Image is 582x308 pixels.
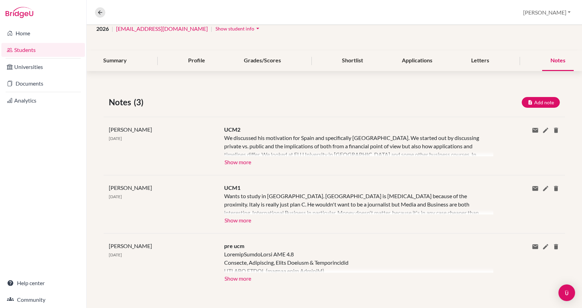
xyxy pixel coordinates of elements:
div: We discussed his motivation for Spain and specifically [GEOGRAPHIC_DATA]. We started out by discu... [224,134,483,156]
button: Show more [224,156,252,167]
div: Wants to study in [GEOGRAPHIC_DATA]. [GEOGRAPHIC_DATA] is [MEDICAL_DATA] because of the proximity... [224,192,483,214]
a: Documents [1,77,85,90]
button: Show student infoarrow_drop_down [215,23,262,34]
a: Home [1,26,85,40]
button: Show more [224,273,252,283]
span: [DATE] [109,194,122,199]
img: Bridge-U [6,7,33,18]
span: [PERSON_NAME] [109,243,152,249]
span: pre ucm [224,243,244,249]
div: Applications [394,51,441,71]
a: Help center [1,276,85,290]
button: [PERSON_NAME] [520,6,574,19]
span: [PERSON_NAME] [109,184,152,191]
span: UCM1 [224,184,240,191]
a: Universities [1,60,85,74]
button: Add note [522,97,560,108]
a: [EMAIL_ADDRESS][DOMAIN_NAME] [116,25,208,33]
div: Notes [542,51,574,71]
div: Open Intercom Messenger [558,284,575,301]
span: 2026 [96,25,109,33]
div: LoremipSumdoLorsi AME 4.8 Consecte, Adipiscing, Elits Doeiusm & Temporincidid UTLABO ETDOL (magna... [224,250,483,273]
span: UCM2 [224,126,240,133]
span: | [211,25,212,33]
span: Show student info [215,26,254,32]
span: [PERSON_NAME] [109,126,152,133]
div: Profile [180,51,213,71]
a: Community [1,293,85,307]
span: | [112,25,113,33]
div: Shortlist [334,51,371,71]
span: (3) [134,96,146,108]
button: Show more [224,214,252,225]
span: [DATE] [109,252,122,257]
div: Grades/Scores [236,51,289,71]
div: Letters [463,51,497,71]
a: Analytics [1,94,85,107]
a: Students [1,43,85,57]
span: Notes [109,96,134,108]
div: Summary [95,51,135,71]
span: [DATE] [109,136,122,141]
i: arrow_drop_down [254,25,261,32]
